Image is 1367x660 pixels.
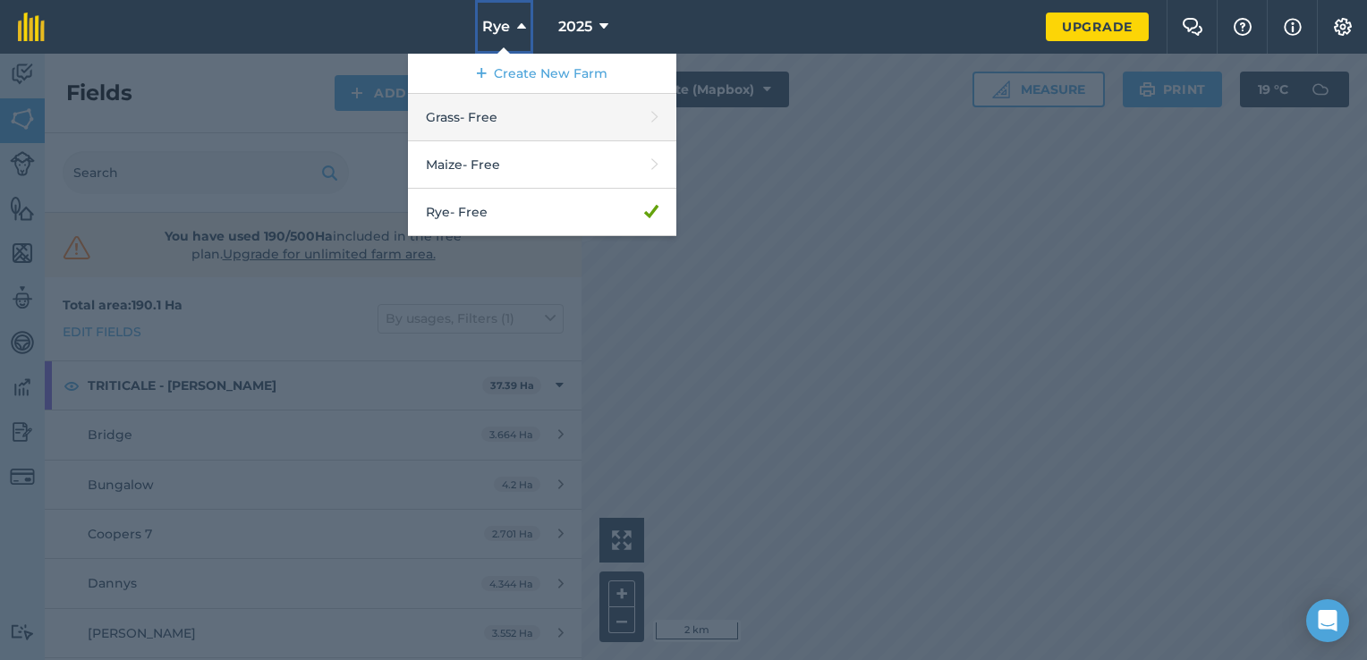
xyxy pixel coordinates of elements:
[1284,16,1302,38] img: svg+xml;base64,PHN2ZyB4bWxucz0iaHR0cDovL3d3dy53My5vcmcvMjAwMC9zdmciIHdpZHRoPSIxNyIgaGVpZ2h0PSIxNy...
[1332,18,1354,36] img: A cog icon
[482,16,510,38] span: Rye
[1232,18,1253,36] img: A question mark icon
[1182,18,1203,36] img: Two speech bubbles overlapping with the left bubble in the forefront
[18,13,45,41] img: fieldmargin Logo
[408,189,676,236] a: Rye- Free
[408,54,676,94] a: Create New Farm
[408,94,676,141] a: Grass- Free
[1306,599,1349,642] div: Open Intercom Messenger
[1046,13,1149,41] a: Upgrade
[558,16,592,38] span: 2025
[408,141,676,189] a: Maize- Free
